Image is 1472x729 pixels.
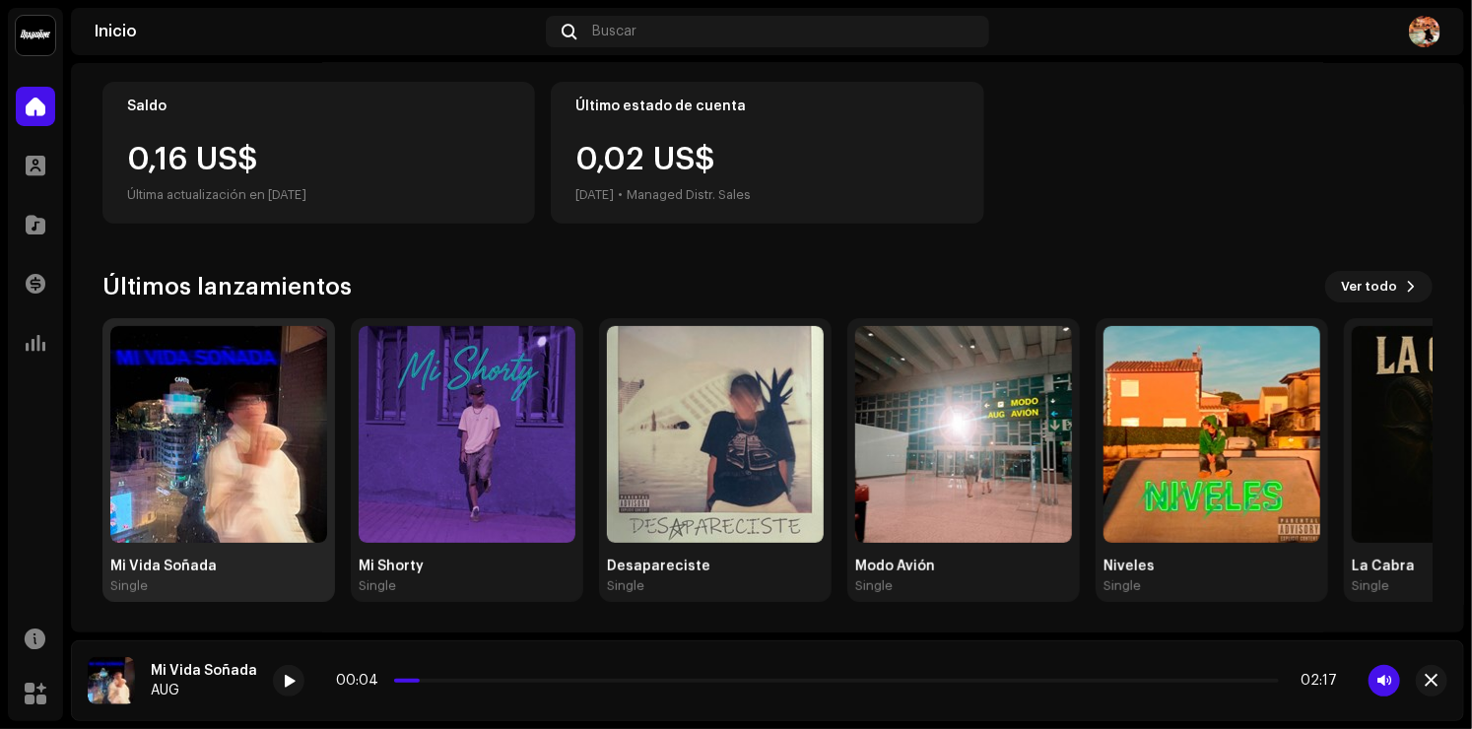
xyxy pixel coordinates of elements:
div: Niveles [1104,559,1320,574]
div: AUG [151,683,257,698]
img: ec3c5d8e-ae58-40b2-979f-9c2d665f6f61 [855,326,1072,543]
img: fc665d6a-498b-4bda-91c1-07006a5ac491 [1104,326,1320,543]
img: 96e28aae-c961-4e2d-93ed-5ea23e8bf3ad [110,326,327,543]
div: Mi Shorty [359,559,575,574]
div: Mi Vida Soñada [151,663,257,679]
div: Último estado de cuenta [575,99,959,114]
div: Single [607,578,644,594]
re-o-card-value: Saldo [102,82,535,224]
img: 10370c6a-d0e2-4592-b8a2-38f444b0ca44 [16,16,55,55]
img: e88efa21-a9d7-4a14-a4f0-f73e4f5b6293 [1409,16,1440,47]
div: Single [359,578,396,594]
button: Ver todo [1325,271,1433,302]
span: Ver todo [1341,267,1397,306]
div: • [618,183,623,207]
div: Modo Avión [855,559,1072,574]
img: 56b50e6e-a5e7-444c-921d-6dce1e01d367 [607,326,824,543]
div: 02:17 [1287,673,1337,689]
h3: Últimos lanzamientos [102,271,352,302]
img: 1bcf2901-8baf-48bb-afa1-84afbd542c23 [359,326,575,543]
div: Desapareciste [607,559,824,574]
img: 96e28aae-c961-4e2d-93ed-5ea23e8bf3ad [88,657,135,704]
div: Single [1104,578,1141,594]
span: Buscar [592,24,636,39]
div: Single [110,578,148,594]
div: Saldo [127,99,510,114]
re-o-card-value: Último estado de cuenta [551,82,983,224]
div: 00:04 [336,673,386,689]
div: Inicio [95,24,538,39]
div: Última actualización en [DATE] [127,183,510,207]
div: Managed Distr. Sales [627,183,751,207]
div: Single [855,578,893,594]
div: Single [1352,578,1389,594]
div: Mi Vida Soñada [110,559,327,574]
div: [DATE] [575,183,614,207]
